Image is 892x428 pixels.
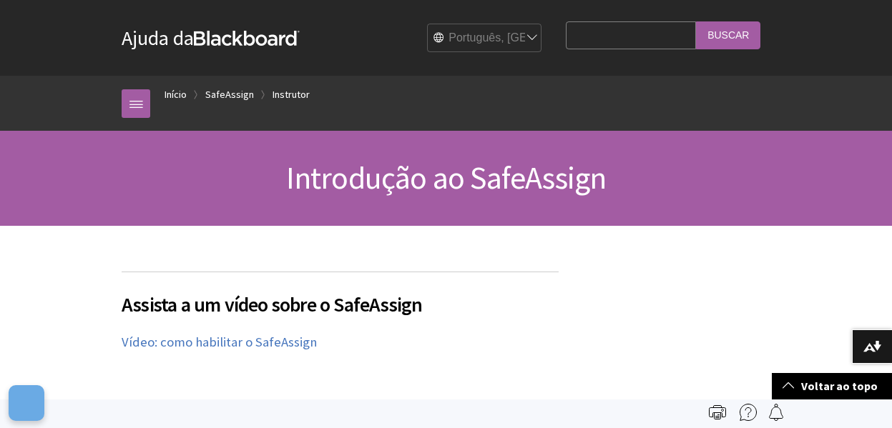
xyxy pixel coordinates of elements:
a: Voltar ao topo [772,373,892,399]
h2: Assista a um vídeo sobre o SafeAssign [122,272,559,319]
img: Follow this page [768,404,785,421]
select: Site Language Selector [428,24,542,53]
img: Print [709,404,726,421]
button: Abrir preferências [9,385,44,421]
a: Instrutor [273,86,310,104]
strong: Blackboard [194,31,300,46]
a: Ajuda daBlackboard [122,25,300,51]
a: SafeAssign [205,86,254,104]
input: Buscar [696,21,760,49]
a: Vídeo: como habilitar o SafeAssign [122,334,317,351]
span: Introdução ao SafeAssign [286,158,607,197]
img: More help [740,404,757,421]
a: Início [165,86,187,104]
